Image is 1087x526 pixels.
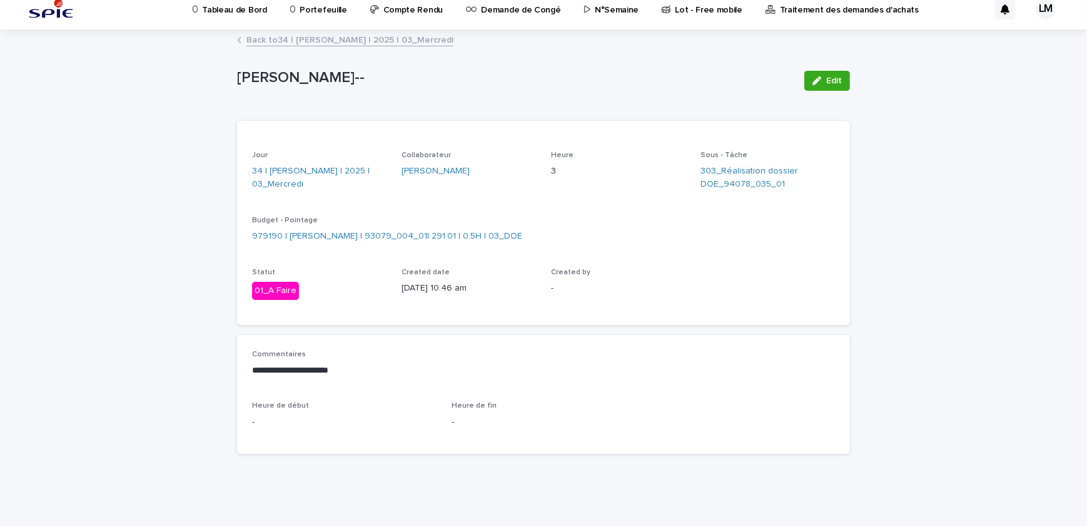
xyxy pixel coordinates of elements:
[252,282,299,300] div: 01_A Faire
[252,230,522,243] a: 979190 | [PERSON_NAME] | 93079_004_01| 291.01 | 0.5H | 03_DOE
[237,69,794,87] p: [PERSON_NAME]--
[402,282,536,295] p: [DATE] 10:46 am
[452,402,497,410] span: Heure de fin
[402,165,470,178] a: [PERSON_NAME]
[402,269,450,276] span: Created date
[826,76,842,85] span: Edit
[252,165,387,191] a: 34 | [PERSON_NAME] | 2025 | 03_Mercredi
[551,165,685,178] p: 3
[402,152,451,159] span: Collaborateur
[700,152,747,159] span: Sous - Tâche
[252,351,306,358] span: Commentaires
[551,282,685,295] p: -
[252,402,309,410] span: Heure de début
[700,165,835,191] a: 303_Réalisation dossier DOE_94078_035_01
[252,269,275,276] span: Statut
[551,152,574,159] span: Heure
[252,152,268,159] span: Jour
[551,269,590,276] span: Created by
[804,71,850,91] button: Edit
[252,416,437,429] p: -
[452,416,636,429] p: -
[252,217,318,224] span: Budget - Pointage
[246,32,453,46] a: Back to34 | [PERSON_NAME] | 2025 | 03_Mercredi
